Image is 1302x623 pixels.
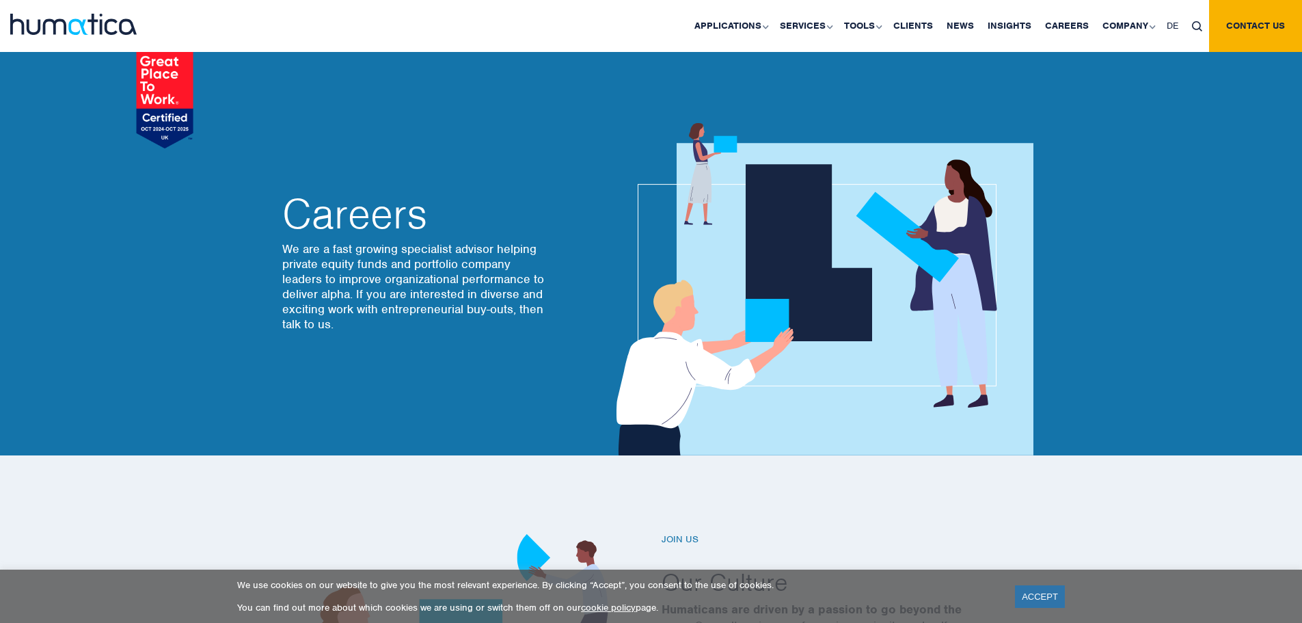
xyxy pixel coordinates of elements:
h6: Join us [662,534,1031,546]
p: We are a fast growing specialist advisor helping private equity funds and portfolio company leade... [282,241,549,332]
img: about_banner1 [603,123,1033,455]
a: ACCEPT [1015,585,1065,608]
span: DE [1167,20,1178,31]
h2: Our Culture [662,566,1031,598]
p: You can find out more about which cookies we are using or switch them off on our page. [237,602,998,613]
p: We use cookies on our website to give you the most relevant experience. By clicking “Accept”, you... [237,579,998,591]
a: cookie policy [581,602,636,613]
h2: Careers [282,194,549,235]
img: search_icon [1192,21,1202,31]
img: logo [10,14,137,35]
